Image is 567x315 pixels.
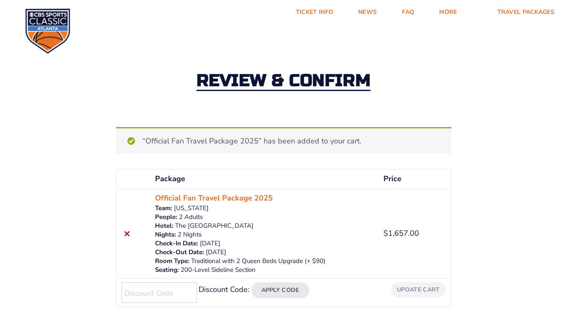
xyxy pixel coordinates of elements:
[122,228,133,239] a: Remove this item
[155,239,373,248] p: [DATE]
[391,282,445,297] button: Update cart
[155,204,373,213] p: [US_STATE]
[155,230,373,239] p: 2 Nights
[378,169,450,188] th: Price
[155,266,179,274] dt: Seating:
[199,284,249,294] label: Discount Code:
[155,213,373,221] p: 2 Adults
[122,282,197,303] input: Discount Code
[116,127,451,154] div: “Official Fan Travel Package 2025” has been added to your cart.
[155,221,173,230] dt: Hotel:
[155,230,176,239] dt: Nights:
[383,228,388,238] span: $
[155,248,373,257] p: [DATE]
[155,266,373,274] p: 200-Level Sideline Section
[155,213,177,221] dt: People:
[155,193,273,204] a: Official Fan Travel Package 2025
[251,282,309,298] button: Apply Code
[155,257,189,266] dt: Room Type:
[155,204,172,213] dt: Team:
[155,248,204,257] dt: Check-Out Date:
[197,72,371,91] h2: Review & Confirm
[155,221,373,230] p: The [GEOGRAPHIC_DATA]
[25,8,70,54] img: CBS Sports Classic
[383,228,419,238] bdi: 1,657.00
[155,257,373,266] p: Traditional with 2 Queen Beds Upgrade (+ $90)
[155,239,198,248] dt: Check-In Date:
[150,169,378,188] th: Package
